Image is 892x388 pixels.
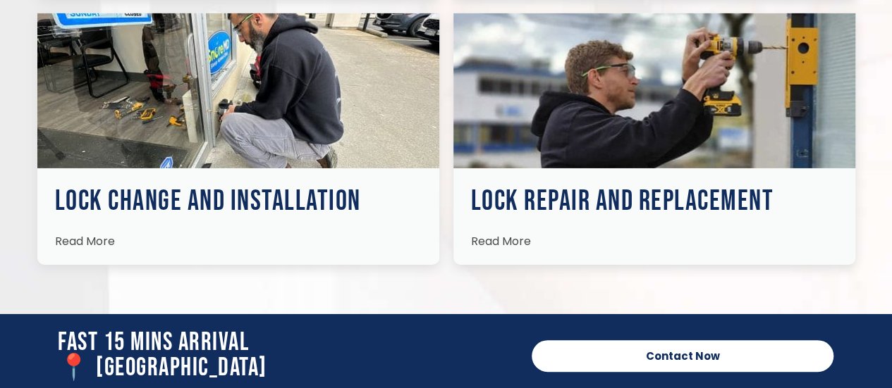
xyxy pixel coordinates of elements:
span: Contact Now [646,351,720,361]
h3: Lock Repair and Replacement [471,187,838,215]
h3: Lock Change and Installation [55,187,422,215]
img: Locksmiths Locations 17 [453,13,855,168]
img: Locksmiths Locations 16 [37,13,439,168]
a: Contact Now [532,340,833,372]
h2: Fast 15 Mins Arrival 📍 [GEOGRAPHIC_DATA] [58,330,518,381]
span: Read More [471,233,531,249]
span: Read More [55,233,115,249]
